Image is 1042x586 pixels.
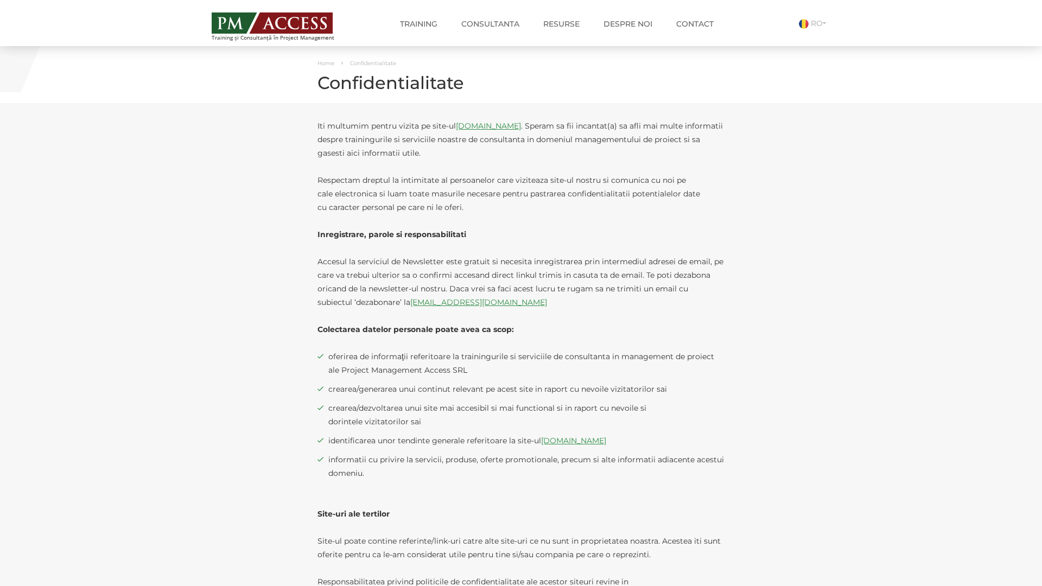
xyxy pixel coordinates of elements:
a: Training [392,13,446,35]
strong: Colectarea datelor personale poate avea ca scop: [317,324,514,334]
h1: Confidentialitate [317,73,725,92]
a: [DOMAIN_NAME] [456,121,521,131]
span: crearea/dezvoltarea unui site mai accesibil si mai functional si in raport cu nevoile si dorintel... [328,402,725,429]
p: Accesul la serviciul de Newsletter este gratuit si necesita inregistrarea prin intermediul adrese... [317,255,725,309]
span: Training și Consultanță în Project Management [212,35,354,41]
a: RO [799,18,830,28]
a: Training și Consultanță în Project Management [212,9,354,41]
strong: Inregistrare, parole si responsabilitati [317,230,466,239]
strong: Site-uri ale tertilor [317,509,390,519]
a: Contact [668,13,722,35]
img: PM ACCESS - Echipa traineri si consultanti certificati PMP: Narciss Popescu, Mihai Olaru, Monica ... [212,12,333,34]
span: oferirea de informaţii referitoare la trainingurile si serviciile de consultanta in management de... [328,350,725,377]
span: informatii cu privire la servicii, produse, oferte promotionale, precum si alte informatii adiace... [328,453,725,480]
span: crearea/generarea unui continut relevant pe acest site in raport cu nevoile vizitatorilor sai [328,383,725,396]
a: Consultanta [453,13,528,35]
a: Home [317,60,334,67]
a: Resurse [535,13,588,35]
p: Site-ul poate contine referinte/link-uri catre alte site-uri ce nu sunt in proprietatea noastra. ... [317,534,725,562]
p: Iti multumim pentru vizita pe site-ul . Speram sa fii incantat(a) sa afli mai multe informatii de... [317,119,725,160]
span: Confidentialitate [350,60,396,67]
a: [DOMAIN_NAME] [541,436,606,445]
img: Romana [799,19,809,29]
span: identificarea unor tendinte generale referitoare la site-ul [328,434,725,448]
a: Despre noi [595,13,660,35]
a: [EMAIL_ADDRESS][DOMAIN_NAME] [410,297,547,307]
p: Respectam dreptul la intimitate al persoanelor care viziteaza site-ul nostru si comunica cu noi p... [317,174,725,214]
